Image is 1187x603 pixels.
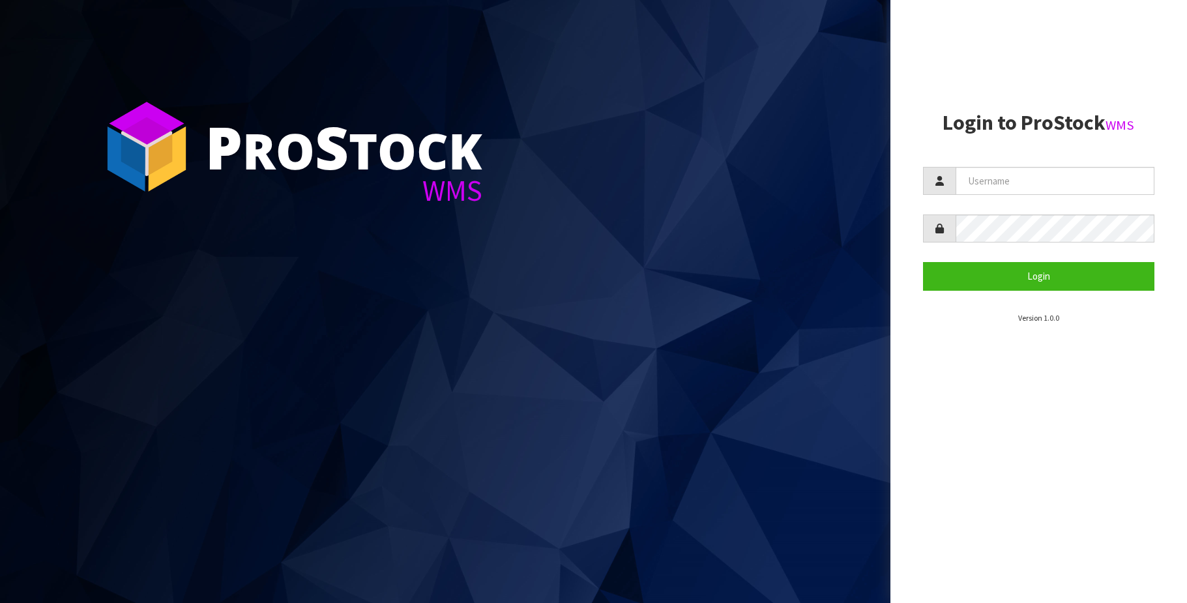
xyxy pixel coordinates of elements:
[956,167,1154,195] input: Username
[923,111,1154,134] h2: Login to ProStock
[205,176,482,205] div: WMS
[98,98,196,196] img: ProStock Cube
[1018,313,1059,323] small: Version 1.0.0
[205,107,242,186] span: P
[1106,117,1134,134] small: WMS
[205,117,482,176] div: ro tock
[923,262,1154,290] button: Login
[315,107,349,186] span: S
